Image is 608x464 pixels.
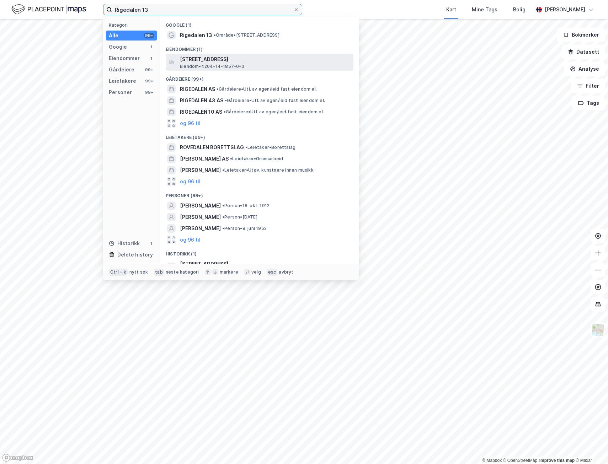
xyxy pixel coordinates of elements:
[180,224,221,233] span: [PERSON_NAME]
[222,167,224,173] span: •
[545,5,585,14] div: [PERSON_NAME]
[180,166,221,174] span: [PERSON_NAME]
[144,67,154,72] div: 99+
[539,458,575,463] a: Improve this map
[513,5,526,14] div: Bolig
[224,109,324,115] span: Gårdeiere • Utl. av egen/leid fast eiendom el.
[214,32,216,38] span: •
[109,22,157,28] div: Kategori
[562,45,605,59] button: Datasett
[117,250,153,259] div: Delete history
[129,269,148,275] div: nytt søk
[180,143,244,152] span: ROVEDALEN BORETTSLAG
[482,458,502,463] a: Mapbox
[225,98,325,103] span: Gårdeiere • Utl. av egen/leid fast eiendom el.
[109,269,128,276] div: Ctrl + k
[245,145,247,150] span: •
[109,65,134,74] div: Gårdeiere
[222,214,224,220] span: •
[154,269,164,276] div: tab
[180,31,212,39] span: Rigedalen 13
[160,41,359,54] div: Eiendommer (1)
[572,430,608,464] iframe: Chat Widget
[222,226,267,231] span: Person • 9. juni 1952
[230,156,283,162] span: Leietaker • Grunnarbeid
[148,44,154,50] div: 1
[279,269,293,275] div: avbryt
[160,71,359,83] div: Gårdeiere (99+)
[109,54,140,63] div: Eiendommer
[557,28,605,42] button: Bokmerker
[160,246,359,258] div: Historikk (1)
[230,156,232,161] span: •
[225,98,227,103] span: •
[2,454,33,462] a: Mapbox homepage
[160,187,359,200] div: Personer (99+)
[180,177,201,186] button: og 96 til
[148,241,154,246] div: 1
[251,269,261,275] div: velg
[180,55,351,64] span: [STREET_ADDRESS]
[180,108,222,116] span: RIGEDALEN 10 AS
[11,3,86,16] img: logo.f888ab2527a4732fd821a326f86c7f29.svg
[109,88,132,97] div: Personer
[571,79,605,93] button: Filter
[166,269,199,275] div: neste kategori
[180,155,229,163] span: [PERSON_NAME] AS
[180,213,221,221] span: [PERSON_NAME]
[109,31,118,40] div: Alle
[267,269,278,276] div: esc
[109,239,140,248] div: Historikk
[472,5,497,14] div: Mine Tags
[222,167,314,173] span: Leietaker • Utøv. kunstnere innen musikk
[180,119,201,128] button: og 96 til
[217,86,219,92] span: •
[180,260,351,268] span: [STREET_ADDRESS]
[109,43,127,51] div: Google
[224,109,226,114] span: •
[160,129,359,142] div: Leietakere (99+)
[148,55,154,61] div: 1
[180,201,221,210] span: [PERSON_NAME]
[220,269,238,275] div: markere
[144,33,154,38] div: 99+
[180,96,223,105] span: RIGEDALEN 43 AS
[144,90,154,95] div: 99+
[214,32,279,38] span: Område • [STREET_ADDRESS]
[109,77,136,85] div: Leietakere
[180,236,201,244] button: og 96 til
[222,214,257,220] span: Person • [DATE]
[446,5,456,14] div: Kart
[222,203,224,208] span: •
[217,86,317,92] span: Gårdeiere • Utl. av egen/leid fast eiendom el.
[180,64,244,69] span: Eiendom • 4204-14-1857-0-0
[591,323,605,336] img: Z
[222,203,270,209] span: Person • 18. okt. 1912
[572,96,605,110] button: Tags
[222,226,224,231] span: •
[180,85,215,93] span: RIGEDALEN AS
[564,62,605,76] button: Analyse
[160,17,359,29] div: Google (1)
[245,145,295,150] span: Leietaker • Borettslag
[112,4,293,15] input: Søk på adresse, matrikkel, gårdeiere, leietakere eller personer
[503,458,538,463] a: OpenStreetMap
[144,78,154,84] div: 99+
